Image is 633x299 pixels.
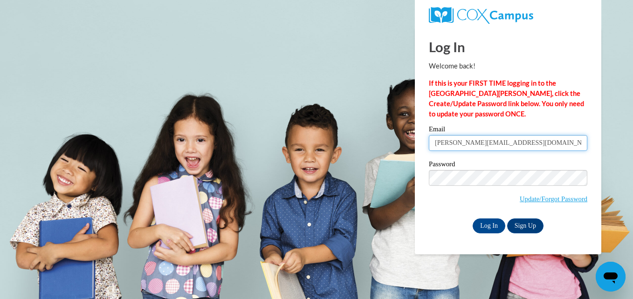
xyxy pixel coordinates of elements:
[520,195,587,203] a: Update/Forgot Password
[429,61,587,71] p: Welcome back!
[429,7,533,24] img: COX Campus
[507,218,544,233] a: Sign Up
[429,126,587,135] label: Email
[429,79,584,118] strong: If this is your FIRST TIME logging in to the [GEOGRAPHIC_DATA][PERSON_NAME], click the Create/Upd...
[429,7,587,24] a: COX Campus
[473,218,505,233] input: Log In
[429,161,587,170] label: Password
[429,37,587,56] h1: Log In
[596,262,626,292] iframe: Button to launch messaging window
